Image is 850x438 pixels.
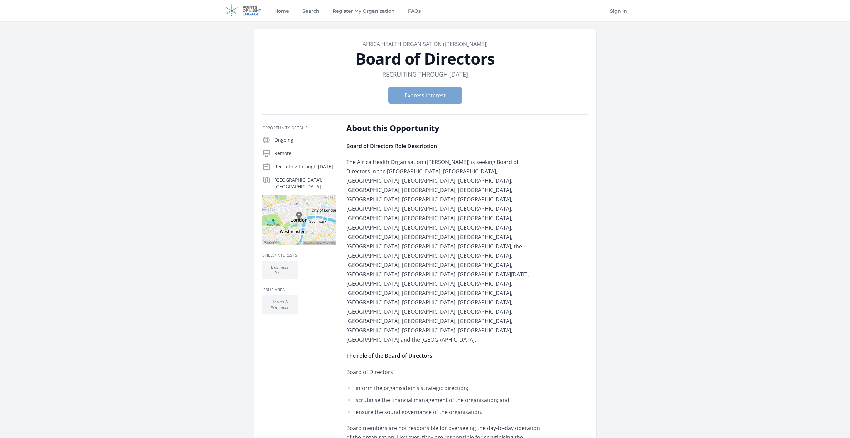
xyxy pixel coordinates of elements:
p: Recruiting through [DATE] [274,163,336,170]
p: Ongoing [274,137,336,143]
h2: About this Opportunity [346,123,542,133]
a: Africa Health Organisation ([PERSON_NAME]) [363,40,488,48]
p: [GEOGRAPHIC_DATA], [GEOGRAPHIC_DATA] [274,177,336,190]
button: Express Interest [388,87,462,104]
p: Remote [274,150,336,157]
h1: Board of Directors [262,51,588,67]
dd: Recruiting through [DATE] [382,69,468,79]
strong: The role of the Board of Directors [346,352,432,359]
p: The Africa Health Organisation ([PERSON_NAME]) is seeking Board of Directors in the [GEOGRAPHIC_D... [346,157,542,344]
img: Map [262,195,336,245]
li: Health & Wellness [262,295,298,314]
h3: Opportunity Details [262,125,336,131]
strong: Board of Directors Role Description [346,142,437,150]
li: inform the organisation’s strategic direction; [346,383,542,393]
li: ensure the sound governance of the organisation. [346,407,542,417]
li: Business Skills [262,261,298,279]
li: scrutinise the financial management of the organisation; and [346,395,542,405]
p: Board of Directors [346,367,542,377]
h3: Issue area [262,287,336,293]
h3: Skills/Interests [262,253,336,258]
